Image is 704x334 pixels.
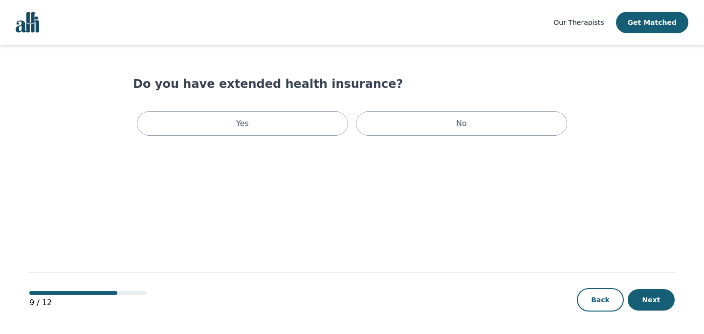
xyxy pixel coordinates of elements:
[628,289,675,311] button: Next
[456,118,467,129] p: No
[16,12,39,33] img: alli logo
[553,19,604,26] span: Our Therapists
[616,12,688,33] button: Get Matched
[236,118,249,129] p: Yes
[29,297,147,309] p: 9 / 12
[133,76,571,92] h1: Do you have extended health insurance?
[553,17,604,28] a: Our Therapists
[577,288,624,312] button: Back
